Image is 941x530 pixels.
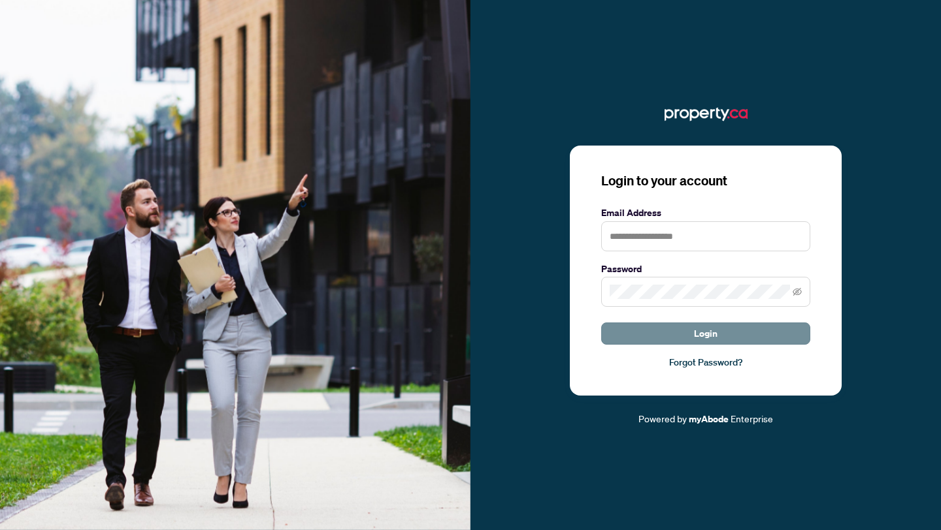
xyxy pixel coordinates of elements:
[689,412,729,426] a: myAbode
[665,104,748,125] img: ma-logo
[601,172,810,190] h3: Login to your account
[601,355,810,369] a: Forgot Password?
[694,323,718,344] span: Login
[793,287,802,296] span: eye-invisible
[601,206,810,220] label: Email Address
[601,322,810,345] button: Login
[731,413,773,424] span: Enterprise
[601,262,810,276] label: Password
[638,413,687,424] span: Powered by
